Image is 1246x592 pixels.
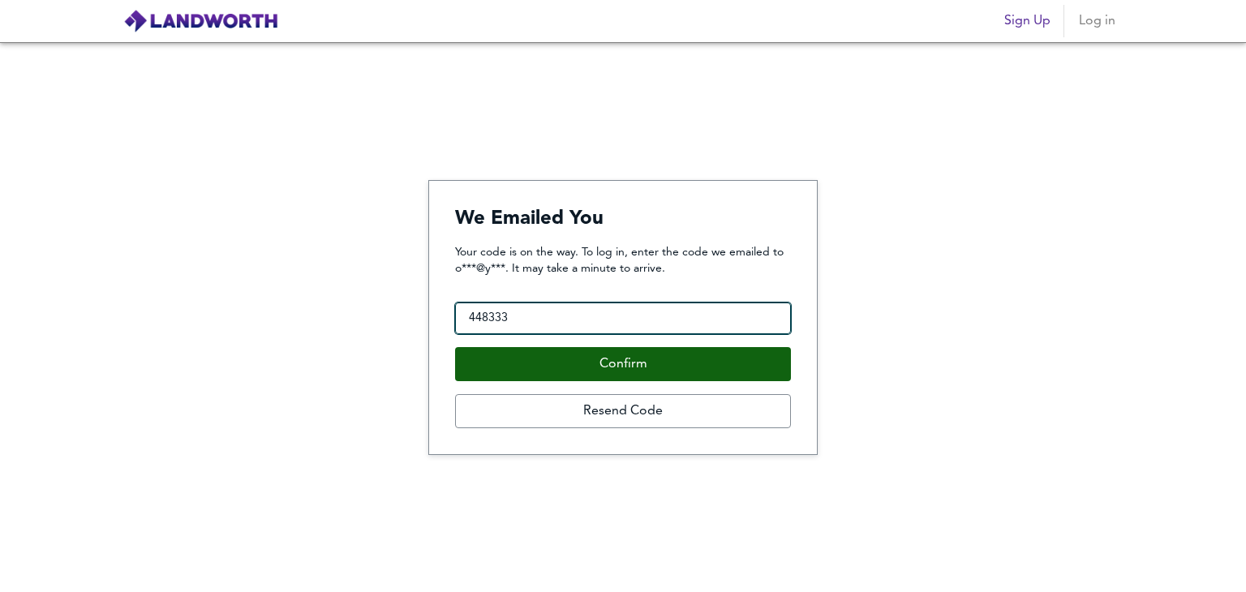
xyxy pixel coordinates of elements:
button: Confirm [455,347,791,381]
button: Resend Code [455,394,791,428]
img: logo [123,9,278,33]
span: Sign Up [1004,10,1051,32]
button: Sign Up [998,5,1057,37]
p: Your code is on the way. To log in, enter the code we emailed to o***@y***. It may take a minute ... [455,244,791,277]
h4: We Emailed You [455,207,791,231]
input: Enter your code [455,302,791,335]
button: Log in [1071,5,1123,37]
span: Log in [1077,10,1116,32]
